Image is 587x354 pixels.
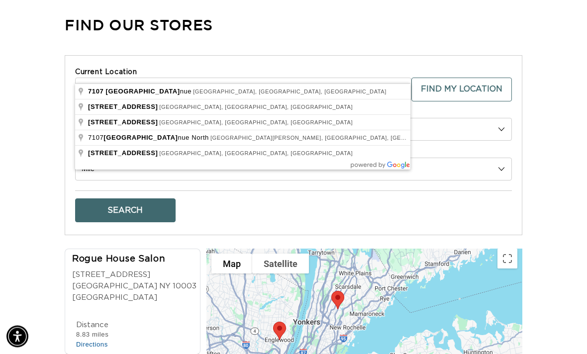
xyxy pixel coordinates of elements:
[159,104,353,110] span: [GEOGRAPHIC_DATA], [GEOGRAPHIC_DATA], [GEOGRAPHIC_DATA]
[72,271,150,279] span: [STREET_ADDRESS]
[497,249,517,269] button: Toggle fullscreen view
[252,254,309,274] button: Show satellite imagery
[210,135,453,141] span: [GEOGRAPHIC_DATA][PERSON_NAME], [GEOGRAPHIC_DATA], [GEOGRAPHIC_DATA]
[88,88,103,95] span: 7107
[76,322,108,329] span: Distance
[411,78,512,102] button: Find My Location
[65,15,213,36] h1: Find Our Stores
[75,78,411,101] input: Enter a location
[72,293,157,304] span: [GEOGRAPHIC_DATA]
[211,254,252,274] button: Show street map
[159,281,171,293] span: NY
[72,254,199,267] div: Rogue House Salon
[88,103,158,111] span: [STREET_ADDRESS]
[88,134,210,142] span: 7107 nue North
[88,150,158,157] span: [STREET_ADDRESS]
[88,88,193,95] span: nue
[75,199,176,223] button: Search
[103,134,178,142] span: [GEOGRAPHIC_DATA]
[159,120,353,126] span: [GEOGRAPHIC_DATA], [GEOGRAPHIC_DATA], [GEOGRAPHIC_DATA]
[88,119,158,126] span: [STREET_ADDRESS]
[193,89,387,95] span: [GEOGRAPHIC_DATA], [GEOGRAPHIC_DATA], [GEOGRAPHIC_DATA]
[159,151,353,157] span: [GEOGRAPHIC_DATA], [GEOGRAPHIC_DATA], [GEOGRAPHIC_DATA]
[106,88,180,95] span: [GEOGRAPHIC_DATA]
[537,306,587,354] iframe: Chat Widget
[72,281,157,293] span: [GEOGRAPHIC_DATA]
[76,331,108,340] div: 8.83 miles
[76,341,108,349] a: Directions
[75,68,512,78] label: Current Location
[6,326,28,348] div: Accessibility Menu
[173,281,196,293] span: 10003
